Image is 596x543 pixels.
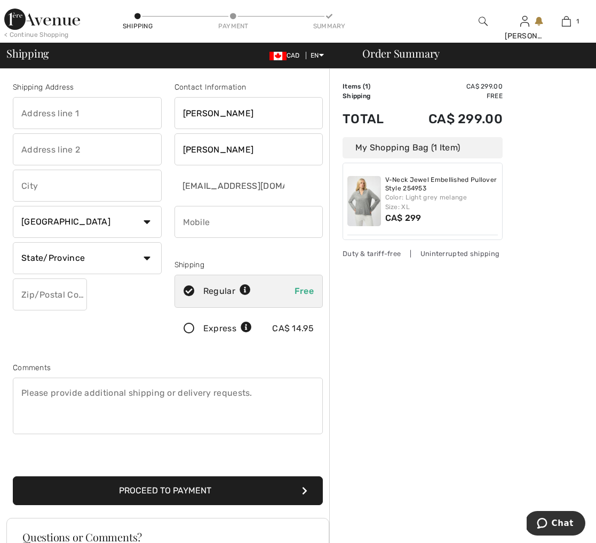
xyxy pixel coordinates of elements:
td: Items ( ) [343,82,400,91]
div: Regular [203,285,251,298]
a: V-Neck Jewel Embellished Pullover Style 254953 [385,176,498,193]
input: Last name [174,133,323,165]
div: [PERSON_NAME] [505,30,545,42]
input: E-mail [174,170,286,202]
img: My Bag [562,15,571,28]
div: Shipping Address [13,82,162,93]
button: Proceed to Payment [13,476,323,505]
span: 1 [576,17,579,26]
div: Shipping [122,21,154,31]
td: Free [400,91,503,101]
span: CAD [269,52,304,59]
h3: Questions or Comments? [22,532,313,542]
img: My Info [520,15,529,28]
div: Payment [217,21,249,31]
td: CA$ 299.00 [400,82,503,91]
div: Comments [13,362,323,373]
img: 1ère Avenue [4,9,80,30]
td: CA$ 299.00 [400,101,503,137]
div: Duty & tariff-free | Uninterrupted shipping [343,249,503,259]
input: Mobile [174,206,323,238]
span: Shipping [6,48,49,59]
iframe: Opens a widget where you can chat to one of our agents [527,511,585,538]
td: Total [343,101,400,137]
div: Express [203,322,252,335]
div: My Shopping Bag (1 Item) [343,137,503,158]
img: Canadian Dollar [269,52,287,60]
a: Sign In [520,16,529,26]
div: Summary [313,21,345,31]
img: V-Neck Jewel Embellished Pullover Style 254953 [347,176,381,226]
span: Free [295,286,314,296]
input: City [13,170,162,202]
span: CA$ 299 [385,213,422,223]
img: search the website [479,15,488,28]
td: Shipping [343,91,400,101]
span: EN [311,52,324,59]
input: Zip/Postal Code [13,278,87,310]
div: < Continue Shopping [4,30,69,39]
a: 1 [546,15,587,28]
div: Shipping [174,259,323,270]
div: Color: Light grey melange Size: XL [385,193,498,212]
div: Order Summary [349,48,590,59]
input: Address line 2 [13,133,162,165]
input: Address line 1 [13,97,162,129]
div: Contact Information [174,82,323,93]
input: First name [174,97,323,129]
div: CA$ 14.95 [272,322,314,335]
span: 1 [365,83,368,90]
